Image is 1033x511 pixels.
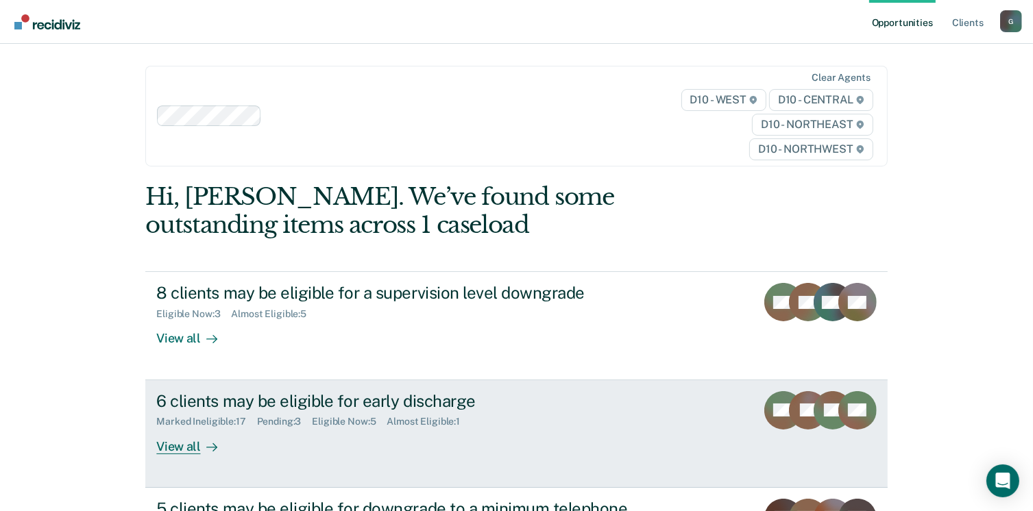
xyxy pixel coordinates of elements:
div: Marked Ineligible : 17 [156,416,256,427]
div: G [1000,10,1022,32]
div: Almost Eligible : 1 [387,416,471,427]
span: D10 - NORTHWEST [749,138,873,160]
div: Pending : 3 [257,416,313,427]
div: Open Intercom Messenger [986,464,1019,497]
div: Eligible Now : 5 [312,416,387,427]
div: 8 clients may be eligible for a supervision level downgrade [156,283,637,303]
a: 8 clients may be eligible for a supervision level downgradeEligible Now:3Almost Eligible:5View all [145,271,887,379]
div: Almost Eligible : 5 [231,308,317,320]
span: D10 - WEST [681,89,766,111]
img: Recidiviz [14,14,80,29]
div: View all [156,427,233,454]
button: Profile dropdown button [1000,10,1022,32]
span: D10 - NORTHEAST [752,114,873,136]
div: 6 clients may be eligible for early discharge [156,391,637,411]
div: Clear agents [812,72,870,84]
div: Eligible Now : 3 [156,308,231,320]
div: View all [156,320,233,347]
div: Hi, [PERSON_NAME]. We’ve found some outstanding items across 1 caseload [145,183,739,239]
a: 6 clients may be eligible for early dischargeMarked Ineligible:17Pending:3Eligible Now:5Almost El... [145,380,887,488]
span: D10 - CENTRAL [769,89,873,111]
